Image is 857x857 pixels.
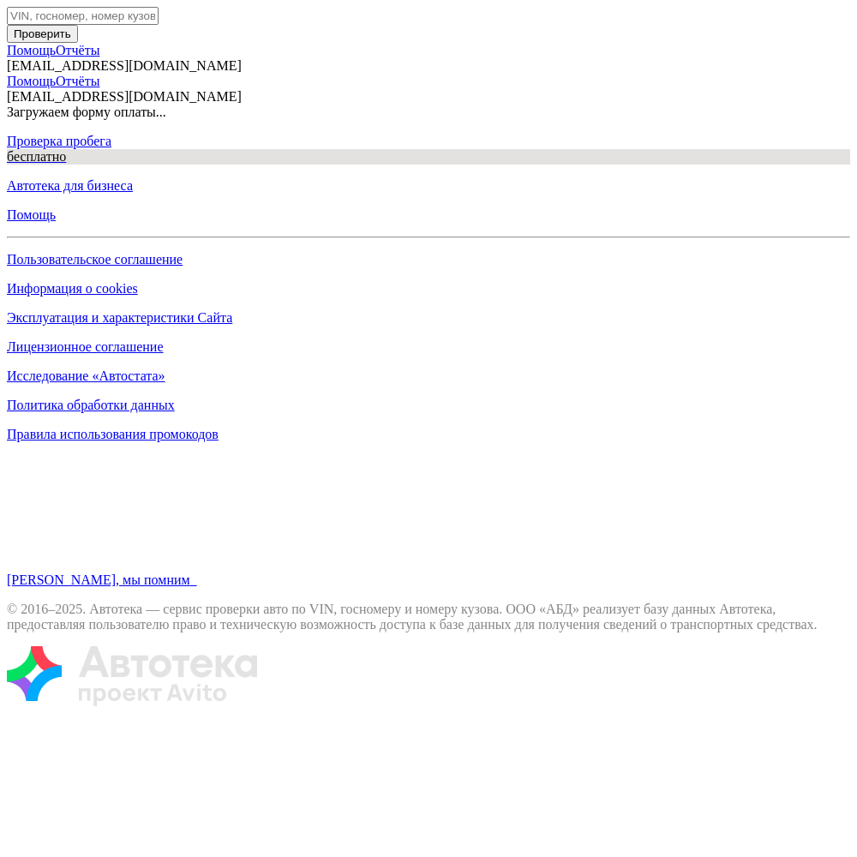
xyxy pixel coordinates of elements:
[7,398,850,413] a: Политика обработки данных
[7,7,159,25] input: VIN, госномер, номер кузова
[7,43,56,57] a: Помощь
[7,105,850,120] div: Загружаем форму оплаты...
[7,456,850,588] a: [PERSON_NAME], мы помним
[56,43,99,57] a: Отчёты
[7,58,850,74] div: [EMAIL_ADDRESS][DOMAIN_NAME]
[7,178,850,194] a: Автотека для бизнеса
[7,427,850,442] a: Правила использования промокодов
[56,74,99,88] a: Отчёты
[7,89,850,105] div: [EMAIL_ADDRESS][DOMAIN_NAME]
[7,369,850,384] a: Исследование «Автостата»
[7,149,66,164] span: бесплатно
[7,25,78,43] button: Проверить
[7,281,850,297] a: Информация о cookies
[7,74,56,88] a: Помощь
[14,27,71,40] span: Проверить
[7,602,850,632] p: © 2016– 2025 . Автотека — сервис проверки авто по VIN, госномеру и номеру кузова. ООО «АБД» реали...
[7,646,257,707] img: tWS6KzJlK1XUpy65r7uaHVIs4JI6Dha8Nraz9T2hA03BhoCc4MtbvZCxBLwJIh+mQSIAkLBJpqMoKVdP8sONaFJLCz6I0+pu7...
[7,134,850,165] div: Проверка пробега
[7,252,850,267] a: Пользовательское соглашение
[7,339,850,355] a: Лицензионное соглашение
[7,207,850,223] a: Помощь
[7,310,850,326] a: Эксплуатация и характеристики Сайта
[7,134,850,165] a: Проверка пробегабесплатно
